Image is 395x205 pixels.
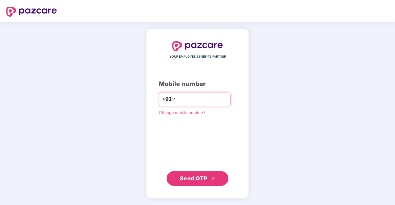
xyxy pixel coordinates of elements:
span: Send OTP [180,175,207,182]
img: logo [172,41,223,51]
span: down [172,97,175,101]
button: Send OTPdouble-right [167,171,228,186]
img: logo [6,7,57,17]
span: YOUR EMPLOYEE BENEFITS PARTNER [169,54,226,59]
a: Change mobile number? [159,110,206,115]
div: Mobile number [159,79,236,89]
span: +91 [162,95,172,103]
span: double-right [211,177,215,181]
